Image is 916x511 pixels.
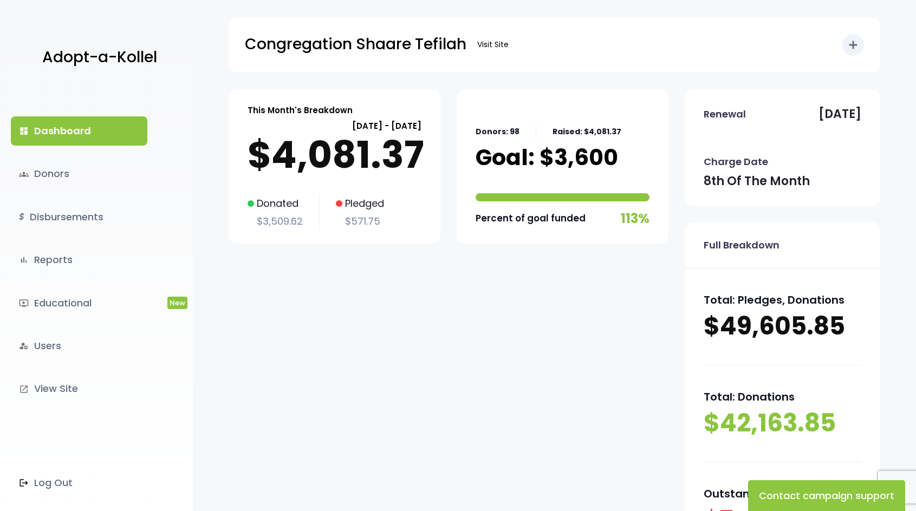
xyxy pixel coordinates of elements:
[19,126,29,136] i: dashboard
[621,207,649,230] p: 113%
[847,38,860,51] i: add
[11,202,147,232] a: $Disbursements
[11,245,147,274] a: bar_chartReports
[553,125,621,139] p: Raised: $4,081.37
[336,213,384,230] p: $571.75
[818,103,861,125] p: [DATE]
[19,255,29,265] i: bar_chart
[704,237,779,254] p: Full Breakdown
[336,195,384,212] p: Pledged
[704,387,861,407] p: Total: Donations
[748,480,905,511] button: Contact campaign support
[19,169,29,179] span: groups
[11,331,147,361] a: manage_accountsUsers
[704,407,861,440] p: $42,163.85
[248,213,303,230] p: $3,509.62
[248,195,303,212] p: Donated
[11,159,147,188] a: groupsDonors
[472,34,514,55] a: Visit Site
[704,171,810,192] p: 8th of the month
[19,209,24,225] i: $
[11,374,147,403] a: launchView Site
[42,44,157,71] p: Adopt-a-Kollel
[245,31,466,58] p: Congregation Shaare Tefilah
[704,310,861,343] p: $49,605.85
[704,290,861,310] p: Total: Pledges, Donations
[11,116,147,146] a: dashboardDashboard
[842,34,864,56] button: add
[19,384,29,394] i: launch
[704,484,861,503] p: Outstanding Pledges
[167,297,187,309] span: New
[37,31,157,84] a: Adopt-a-Kollel
[248,119,421,133] p: [DATE] - [DATE]
[476,144,618,171] p: Goal: $3,600
[11,289,147,318] a: ondemand_videoEducationalNew
[248,133,421,176] p: $4,081.37
[248,103,353,117] p: This Month's Breakdown
[19,298,29,308] i: ondemand_video
[704,106,746,123] p: Renewal
[476,210,586,227] p: Percent of goal funded
[704,153,768,171] p: Charge Date
[11,468,147,497] a: Log Out
[476,125,519,139] p: Donors: 98
[19,341,29,351] i: manage_accounts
